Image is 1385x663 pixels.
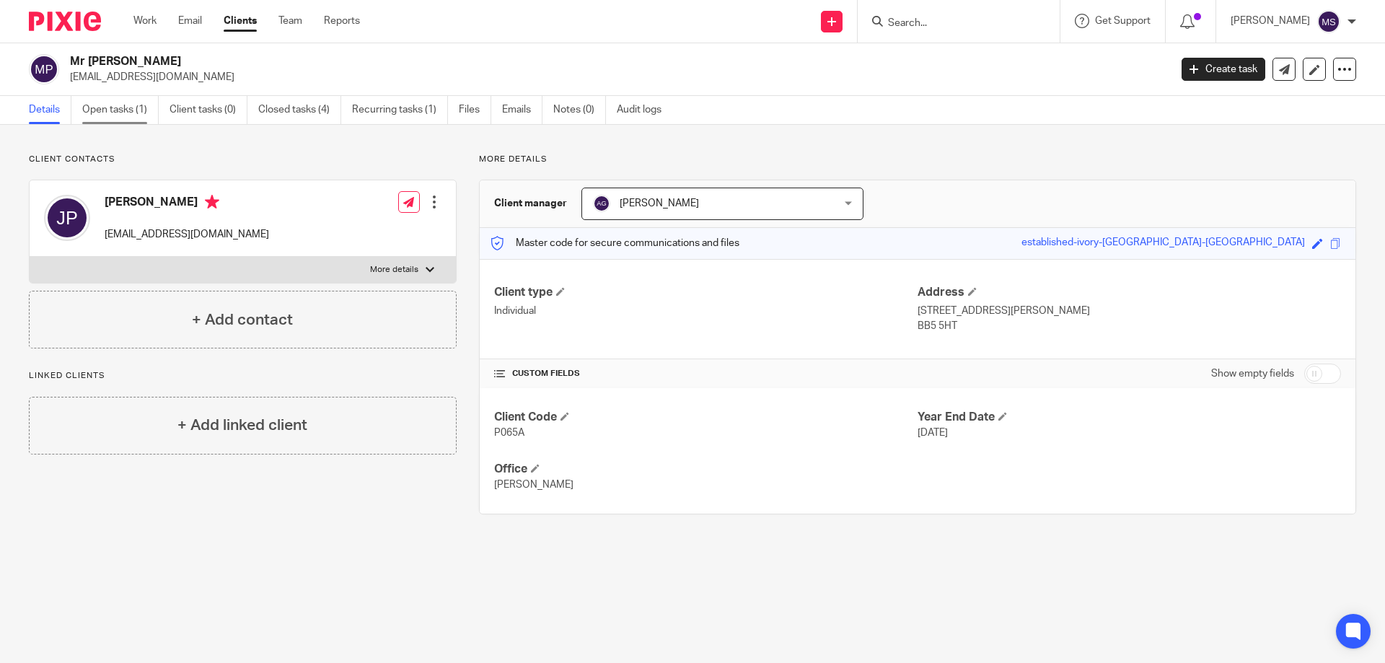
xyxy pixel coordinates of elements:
[479,154,1356,165] p: More details
[491,236,739,250] p: Master code for secure communications and files
[170,96,247,124] a: Client tasks (0)
[105,195,269,213] h4: [PERSON_NAME]
[918,304,1341,318] p: [STREET_ADDRESS][PERSON_NAME]
[918,285,1341,300] h4: Address
[370,264,418,276] p: More details
[205,195,219,209] i: Primary
[82,96,159,124] a: Open tasks (1)
[1211,366,1294,381] label: Show empty fields
[494,428,524,438] span: P065A
[1317,10,1340,33] img: svg%3E
[617,96,672,124] a: Audit logs
[192,309,293,331] h4: + Add contact
[918,319,1341,333] p: BB5 5HT
[494,480,573,490] span: [PERSON_NAME]
[459,96,491,124] a: Files
[178,14,202,28] a: Email
[887,17,1016,30] input: Search
[1021,235,1305,252] div: established-ivory-[GEOGRAPHIC_DATA]-[GEOGRAPHIC_DATA]
[29,96,71,124] a: Details
[177,414,307,436] h4: + Add linked client
[278,14,302,28] a: Team
[494,368,918,379] h4: CUSTOM FIELDS
[70,54,942,69] h2: Mr [PERSON_NAME]
[620,198,699,208] span: [PERSON_NAME]
[29,12,101,31] img: Pixie
[224,14,257,28] a: Clients
[105,227,269,242] p: [EMAIL_ADDRESS][DOMAIN_NAME]
[324,14,360,28] a: Reports
[494,196,567,211] h3: Client manager
[553,96,606,124] a: Notes (0)
[29,54,59,84] img: svg%3E
[133,14,157,28] a: Work
[494,410,918,425] h4: Client Code
[494,304,918,318] p: Individual
[918,428,948,438] span: [DATE]
[29,370,457,382] p: Linked clients
[918,410,1341,425] h4: Year End Date
[593,195,610,212] img: svg%3E
[70,70,1160,84] p: [EMAIL_ADDRESS][DOMAIN_NAME]
[352,96,448,124] a: Recurring tasks (1)
[1095,16,1151,26] span: Get Support
[494,285,918,300] h4: Client type
[494,462,918,477] h4: Office
[44,195,90,241] img: svg%3E
[502,96,542,124] a: Emails
[29,154,457,165] p: Client contacts
[1231,14,1310,28] p: [PERSON_NAME]
[258,96,341,124] a: Closed tasks (4)
[1182,58,1265,81] a: Create task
